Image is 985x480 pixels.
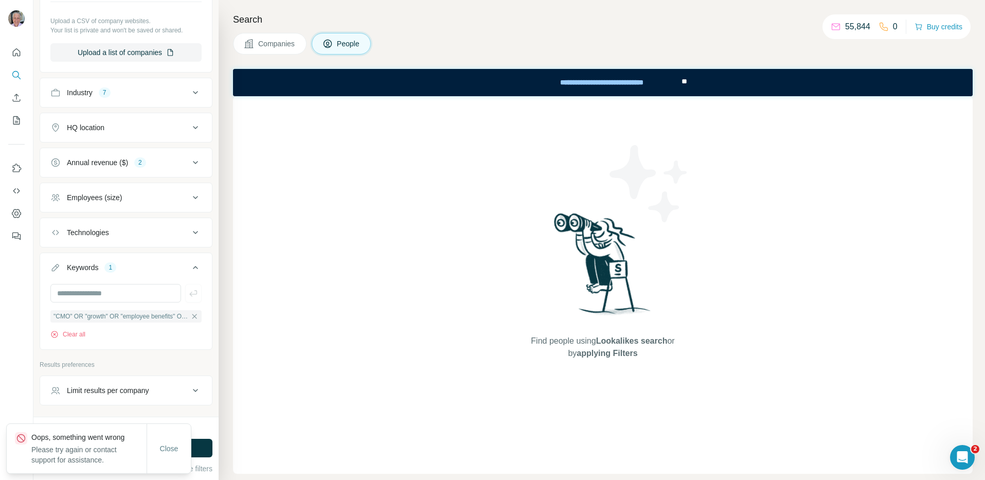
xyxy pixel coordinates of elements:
[50,43,202,62] button: Upload a list of companies
[8,10,25,27] img: Avatar
[233,69,973,96] iframe: To enrich screen reader interactions, please activate Accessibility in Grammarly extension settings
[160,443,178,454] span: Close
[8,159,25,177] button: Use Surfe on LinkedIn
[53,312,188,321] span: "CMO" OR "growth" OR "employee benefits" OR "group benefits" OR "demand gen" OR "acquisition" OR ...
[134,158,146,167] div: 2
[577,349,637,358] span: applying Filters
[67,192,122,203] div: Employees (size)
[50,26,202,35] p: Your list is private and won't be saved or shared.
[8,227,25,245] button: Feedback
[845,21,870,33] p: 55,844
[603,137,695,230] img: Surfe Illustration - Stars
[50,330,85,339] button: Clear all
[50,16,202,26] p: Upload a CSV of company websites.
[521,335,685,360] span: Find people using or by
[31,445,147,465] p: Please try again or contact support for assistance.
[104,263,116,272] div: 1
[8,204,25,223] button: Dashboard
[67,385,149,396] div: Limit results per company
[40,360,212,369] p: Results preferences
[31,432,147,442] p: Oops, something went wrong
[40,115,212,140] button: HQ location
[40,80,212,105] button: Industry7
[549,210,656,325] img: Surfe Illustration - Woman searching with binoculars
[99,88,111,97] div: 7
[40,185,212,210] button: Employees (size)
[40,378,212,403] button: Limit results per company
[8,88,25,107] button: Enrich CSV
[67,227,109,238] div: Technologies
[67,87,93,98] div: Industry
[40,255,212,284] button: Keywords1
[8,66,25,84] button: Search
[950,445,975,470] iframe: Intercom live chat
[596,336,668,345] span: Lookalikes search
[67,157,128,168] div: Annual revenue ($)
[40,150,212,175] button: Annual revenue ($)2
[8,43,25,62] button: Quick start
[233,12,973,27] h4: Search
[67,122,104,133] div: HQ location
[153,439,186,458] button: Close
[8,182,25,200] button: Use Surfe API
[971,445,979,453] span: 2
[8,111,25,130] button: My lists
[337,39,361,49] span: People
[40,220,212,245] button: Technologies
[258,39,296,49] span: Companies
[67,262,98,273] div: Keywords
[915,20,962,34] button: Buy credits
[893,21,898,33] p: 0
